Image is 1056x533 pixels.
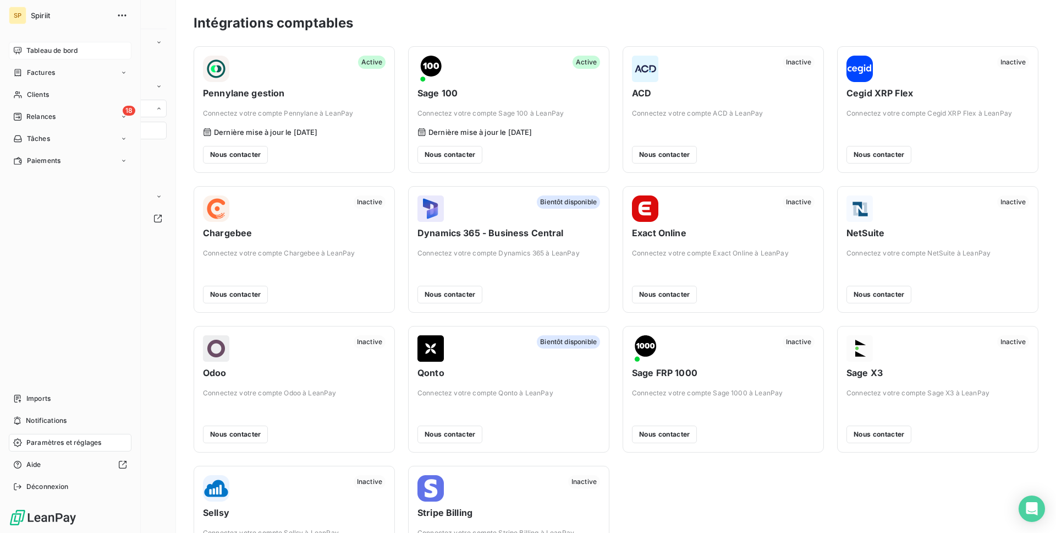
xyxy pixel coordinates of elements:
[354,195,386,209] span: Inactive
[417,248,600,258] span: Connectez votre compte Dynamics 365 à LeanPay
[632,195,658,222] img: Exact Online logo
[846,248,1029,258] span: Connectez votre compte NetSuite à LeanPay
[27,156,61,166] span: Paiements
[26,438,101,448] span: Paramètres et réglages
[632,226,815,240] span: Exact Online
[846,195,873,222] img: NetSuite logo
[203,388,386,398] span: Connectez votre compte Odoo à LeanPay
[846,286,911,303] button: Nous contacter
[428,128,532,137] span: Dernière mise à jour le [DATE]
[417,286,482,303] button: Nous contacter
[9,7,26,24] div: SP
[27,68,55,78] span: Factures
[27,90,49,100] span: Clients
[632,248,815,258] span: Connectez votre compte Exact Online à LeanPay
[203,248,386,258] span: Connectez votre compte Chargebee à LeanPay
[417,335,444,362] img: Qonto logo
[997,335,1029,349] span: Inactive
[846,226,1029,240] span: NetSuite
[573,56,600,69] span: Active
[203,475,229,502] img: Sellsy logo
[632,146,697,164] button: Nous contacter
[9,456,131,474] a: Aide
[846,366,1029,379] span: Sage X3
[1019,496,1045,522] div: Open Intercom Messenger
[417,195,444,222] img: Dynamics 365 - Business Central logo
[997,195,1029,209] span: Inactive
[203,426,268,443] button: Nous contacter
[632,86,815,100] span: ACD
[203,195,229,222] img: Chargebee logo
[783,56,815,69] span: Inactive
[358,56,386,69] span: Active
[632,286,697,303] button: Nous contacter
[846,108,1029,118] span: Connectez votre compte Cegid XRP Flex à LeanPay
[203,146,268,164] button: Nous contacter
[27,134,50,144] span: Tâches
[632,426,697,443] button: Nous contacter
[214,128,318,137] span: Dernière mise à jour le [DATE]
[846,86,1029,100] span: Cegid XRP Flex
[846,56,873,82] img: Cegid XRP Flex logo
[354,475,386,488] span: Inactive
[632,388,815,398] span: Connectez votre compte Sage 1000 à LeanPay
[31,11,110,20] span: Spiriit
[203,335,229,362] img: Odoo logo
[417,108,600,118] span: Connectez votre compte Sage 100 à LeanPay
[417,506,600,519] span: Stripe Billing
[783,195,815,209] span: Inactive
[537,335,600,349] span: Bientôt disponible
[846,335,873,362] img: Sage X3 logo
[26,112,56,122] span: Relances
[203,506,386,519] span: Sellsy
[417,146,482,164] button: Nous contacter
[203,366,386,379] span: Odoo
[846,146,911,164] button: Nous contacter
[417,56,444,82] img: Sage 100 logo
[997,56,1029,69] span: Inactive
[26,416,67,426] span: Notifications
[203,56,229,82] img: Pennylane gestion logo
[537,195,600,209] span: Bientôt disponible
[632,56,658,82] img: ACD logo
[417,86,600,100] span: Sage 100
[26,482,69,492] span: Déconnexion
[417,388,600,398] span: Connectez votre compte Qonto à LeanPay
[26,46,78,56] span: Tableau de bord
[846,426,911,443] button: Nous contacter
[632,366,815,379] span: Sage FRP 1000
[632,335,658,362] img: Sage FRP 1000 logo
[194,13,353,33] h3: Intégrations comptables
[783,335,815,349] span: Inactive
[417,475,444,502] img: Stripe Billing logo
[203,108,386,118] span: Connectez votre compte Pennylane à LeanPay
[568,475,600,488] span: Inactive
[123,106,135,116] span: 18
[354,335,386,349] span: Inactive
[417,426,482,443] button: Nous contacter
[203,86,386,100] span: Pennylane gestion
[846,388,1029,398] span: Connectez votre compte Sage X3 à LeanPay
[632,108,815,118] span: Connectez votre compte ACD à LeanPay
[203,286,268,303] button: Nous contacter
[26,394,51,404] span: Imports
[9,509,77,526] img: Logo LeanPay
[26,460,41,470] span: Aide
[203,226,386,240] span: Chargebee
[417,226,600,240] span: Dynamics 365 - Business Central
[417,366,600,379] span: Qonto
